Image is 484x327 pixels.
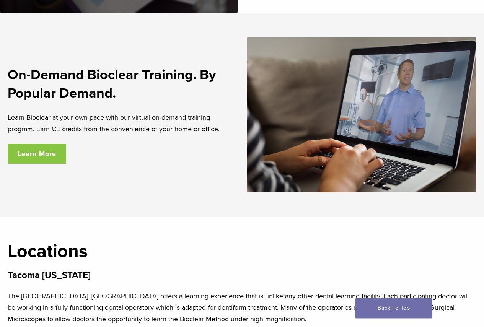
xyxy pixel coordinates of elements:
p: The [GEOGRAPHIC_DATA], [GEOGRAPHIC_DATA] offers a learning experience that is unlike any other de... [8,290,476,325]
a: Back To Top [355,298,432,318]
a: Learn More [8,144,66,164]
h2: Locations [8,242,476,260]
strong: Tacoma [US_STATE] [8,270,91,281]
p: Learn Bioclear at your own pace with our virtual on-demand training program. Earn CE credits from... [8,112,238,135]
strong: On-Demand Bioclear Training. By Popular Demand. [8,67,216,101]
